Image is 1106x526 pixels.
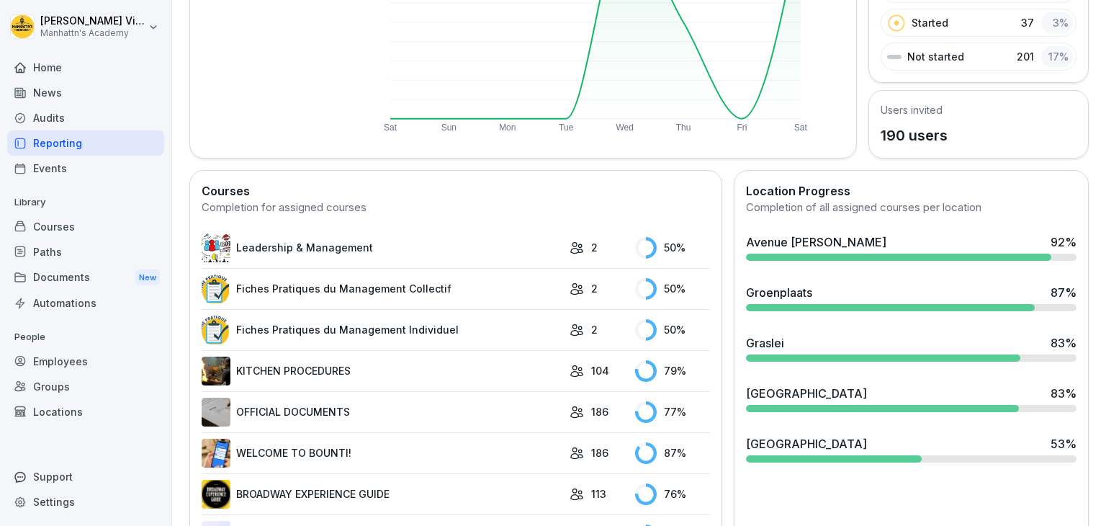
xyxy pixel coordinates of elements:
div: 87 % [1051,284,1076,301]
a: News [7,80,164,105]
div: Avenue [PERSON_NAME] [746,233,886,251]
a: Reporting [7,130,164,156]
text: Wed [616,122,634,133]
p: [PERSON_NAME] Vierse [40,15,145,27]
div: 92 % [1051,233,1076,251]
p: 186 [591,445,608,460]
h5: Users invited [881,102,948,117]
div: Completion of all assigned courses per location [746,200,1076,216]
div: 76 % [635,483,710,505]
p: 2 [591,322,598,337]
a: Groups [7,374,164,399]
a: Employees [7,349,164,374]
div: 50 % [635,237,710,259]
a: Home [7,55,164,80]
p: 37 [1021,15,1034,30]
div: 83 % [1051,385,1076,402]
p: 104 [591,363,609,378]
p: 190 users [881,125,948,146]
p: Not started [907,49,964,64]
h2: Location Progress [746,182,1076,200]
text: Fri [737,122,747,133]
img: hm1d8mjyoy3ei8rvq6pjap3c.png [202,439,230,468]
img: ejac0nauwq8k5t72z492sf9q.png [202,398,230,427]
text: Sun [441,122,457,133]
a: OFFICIAL DOCUMENTS [202,398,562,427]
text: Sat [384,122,397,133]
div: [GEOGRAPHIC_DATA] [746,385,867,402]
div: Support [7,464,164,489]
a: Locations [7,399,164,424]
a: Graslei83% [740,329,1082,367]
text: Tue [559,122,574,133]
img: m5os3g31qv4yrwr27cnhnia0.png [202,233,230,262]
p: 201 [1017,49,1034,64]
p: Manhattn's Academy [40,28,145,38]
p: Library [7,191,164,214]
text: Mon [499,122,516,133]
div: 50 % [635,278,710,300]
p: 2 [591,240,598,255]
img: itrinmqjitsgumr2qpfbq6g6.png [202,275,230,303]
a: Courses [7,214,164,239]
p: 2 [591,281,598,296]
div: New [135,269,160,286]
div: 79 % [635,360,710,382]
img: gy0icjias71v1kyou55ykve2.png [202,316,230,344]
a: KITCHEN PROCEDURES [202,357,562,385]
a: Events [7,156,164,181]
div: 3 % [1041,12,1073,33]
div: [GEOGRAPHIC_DATA] [746,435,867,453]
div: 83 % [1051,334,1076,352]
a: Paths [7,239,164,264]
a: Settings [7,489,164,514]
p: 186 [591,404,608,419]
text: Sat [795,122,809,133]
text: Thu [676,122,691,133]
a: Fiches Pratiques du Management Individuel [202,316,562,344]
a: [GEOGRAPHIC_DATA]53% [740,429,1082,468]
div: 77 % [635,401,710,423]
img: g13ofhbnvnkja93or8f2wu04.png [202,480,230,509]
div: 87 % [635,442,710,464]
p: People [7,326,164,349]
a: BROADWAY EXPERIENCE GUIDE [202,480,562,509]
a: Fiches Pratiques du Management Collectif [202,275,562,303]
a: Automations [7,290,164,316]
a: DocumentsNew [7,264,164,291]
div: 50 % [635,319,710,341]
img: cg5lo66e1g15nr59ub5pszec.png [202,357,230,385]
p: 113 [591,486,606,502]
div: Graslei [746,334,784,352]
a: Groenplaats87% [740,278,1082,317]
p: Started [912,15,948,30]
a: WELCOME TO BOUNTI! [202,439,562,468]
div: 53 % [1051,435,1076,453]
h2: Courses [202,182,710,200]
div: Documents [7,264,164,291]
a: [GEOGRAPHIC_DATA]83% [740,379,1082,418]
div: Groenplaats [746,284,812,301]
div: Completion for assigned courses [202,200,710,216]
a: Audits [7,105,164,130]
div: 17 % [1041,46,1073,67]
a: Avenue [PERSON_NAME]92% [740,228,1082,267]
a: Leadership & Management [202,233,562,262]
